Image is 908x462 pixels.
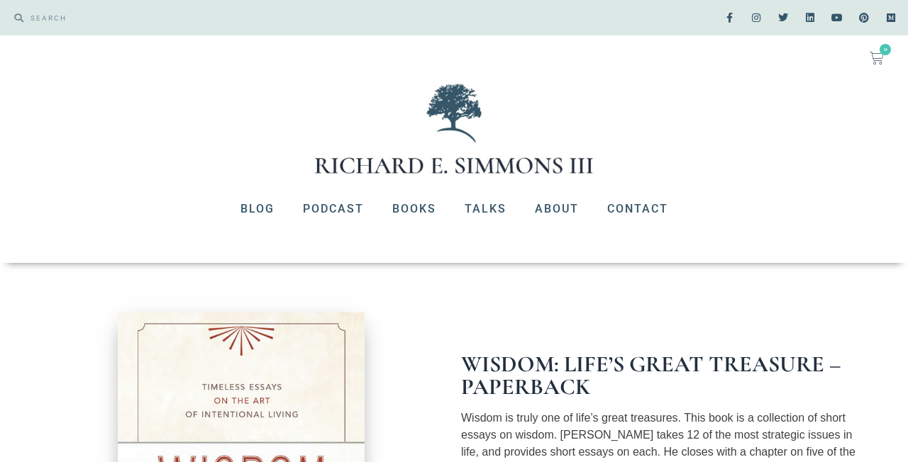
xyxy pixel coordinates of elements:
a: Contact [593,191,682,227]
a: Podcast [289,191,378,227]
a: Blog [226,191,289,227]
input: SEARCH [23,7,447,28]
a: About [521,191,593,227]
a: Books [378,191,450,227]
h1: Wisdom: Life’s Great Treasure – Paperback [461,353,873,398]
a: 0 [853,43,901,74]
span: 0 [880,44,891,55]
a: Talks [450,191,521,227]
